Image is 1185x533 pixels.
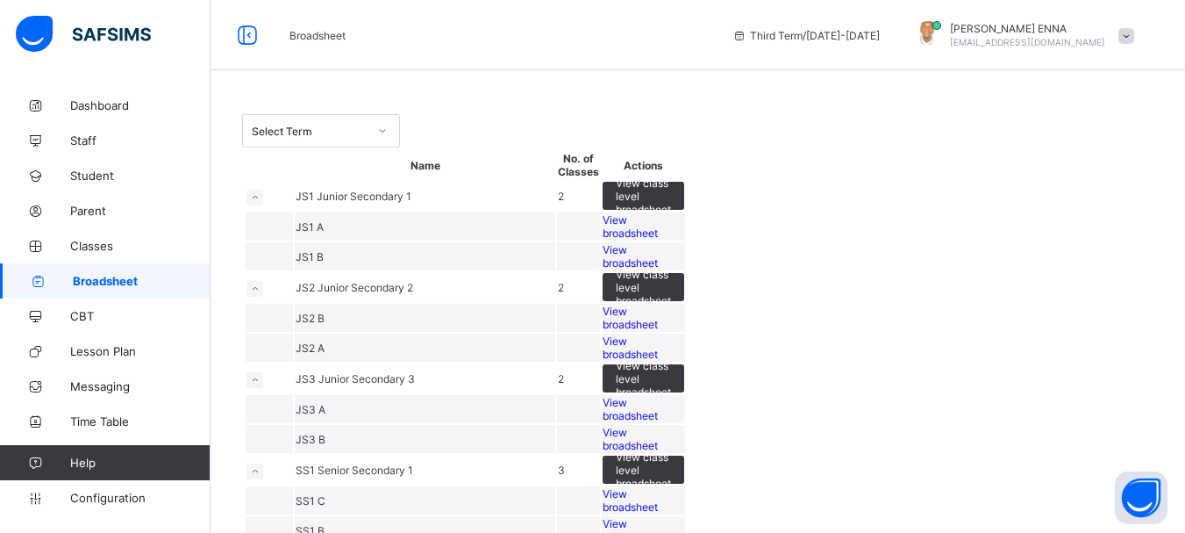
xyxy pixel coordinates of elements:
span: 2 [558,281,564,294]
a: View broadsheet [603,213,684,240]
span: JS2 B [296,312,325,325]
span: View class level broadsheet [616,359,671,399]
span: Broadsheet [73,274,211,288]
a: View class level broadsheet [603,182,684,195]
span: SS1 C [296,494,325,508]
span: Staff [70,133,211,148]
span: Junior Secondary 3 [318,372,415,385]
span: Student [70,169,211,183]
span: View broadsheet [603,335,658,361]
a: View broadsheet [603,426,684,452]
a: View broadsheet [603,487,684,514]
span: JS1 B [296,250,324,263]
span: View broadsheet [603,243,658,270]
span: Classes [70,239,211,253]
span: JS2 A [296,342,325,355]
a: View broadsheet [603,305,684,331]
span: Configuration [70,491,210,505]
span: Dashboard [70,98,211,112]
span: JS1 [296,190,317,203]
span: Junior Secondary 2 [318,281,413,294]
span: [PERSON_NAME] ENNA [950,22,1105,35]
span: 2 [558,372,564,385]
span: View broadsheet [603,396,658,422]
span: View class level broadsheet [616,450,671,490]
span: View broadsheet [603,213,658,240]
span: Senior Secondary 1 [318,464,413,477]
a: View broadsheet [603,396,684,422]
span: 2 [558,190,564,203]
span: JS2 [296,281,318,294]
span: 3 [558,464,565,477]
th: Name [295,151,555,179]
span: Messaging [70,379,211,393]
div: EMMANUEL ENNA [897,21,1143,50]
img: safsims [16,16,151,53]
span: Lesson Plan [70,344,211,358]
span: View class level broadsheet [616,176,671,216]
th: No. of Classes [557,151,600,179]
div: Select Term [252,125,368,138]
a: View class level broadsheet [603,273,684,286]
span: View class level broadsheet [616,268,671,307]
span: JS3 A [296,403,325,416]
span: Junior Secondary 1 [317,190,411,203]
span: [EMAIL_ADDRESS][DOMAIN_NAME] [950,37,1105,47]
a: View broadsheet [603,335,684,361]
span: Parent [70,204,211,218]
a: View class level broadsheet [603,364,684,378]
span: Help [70,456,210,470]
span: SS1 [296,464,318,477]
span: View broadsheet [603,426,658,452]
span: View broadsheet [603,487,658,514]
span: JS3 [296,372,318,385]
span: Broadsheet [289,29,346,42]
button: Open asap [1115,472,1167,524]
span: CBT [70,309,211,323]
span: session/term information [732,29,880,42]
th: Actions [602,151,685,179]
span: View broadsheet [603,305,658,331]
span: JS3 B [296,433,325,446]
a: View broadsheet [603,243,684,270]
span: JS1 A [296,220,324,234]
span: Time Table [70,414,211,429]
a: View class level broadsheet [603,456,684,469]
